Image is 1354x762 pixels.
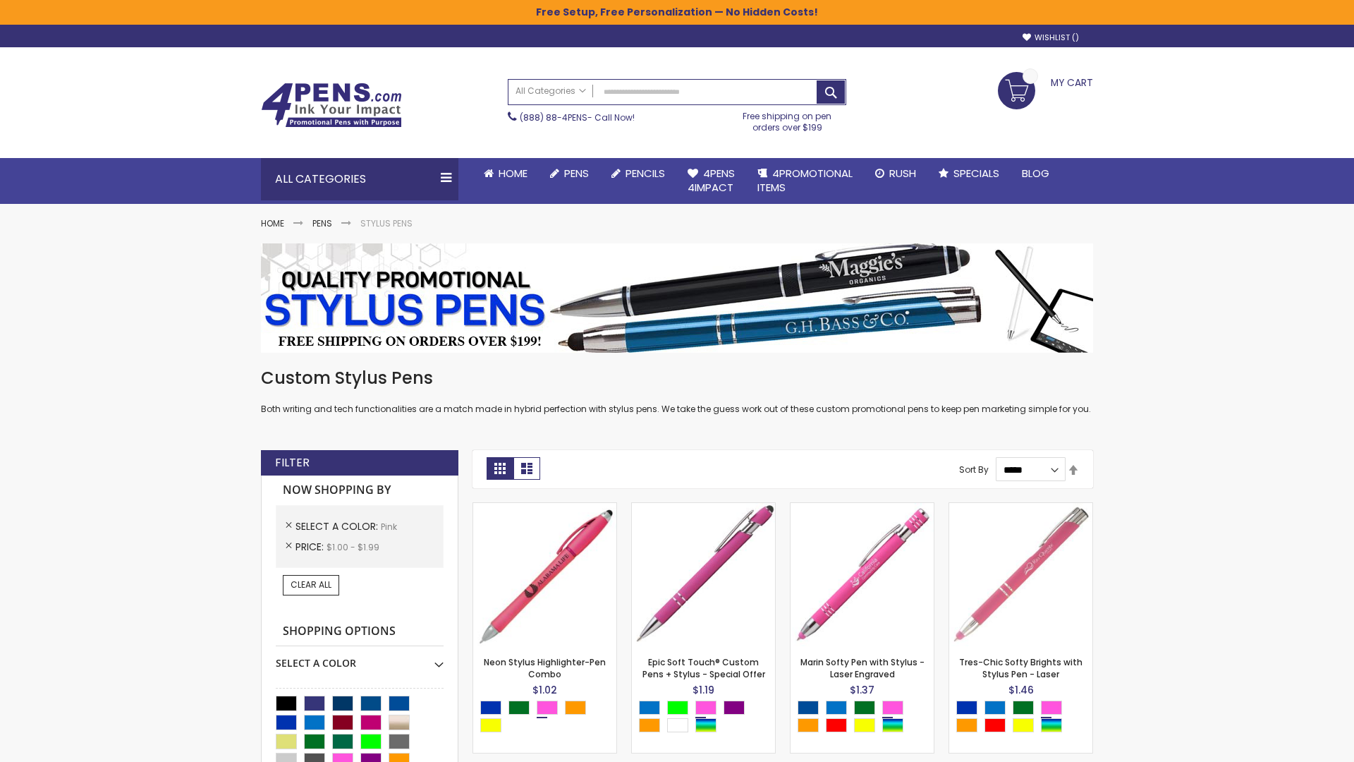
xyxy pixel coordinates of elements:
[508,701,530,715] div: Green
[1011,158,1061,189] a: Blog
[261,158,458,200] div: All Categories
[283,575,339,595] a: Clear All
[854,718,875,732] div: Yellow
[487,457,513,480] strong: Grid
[632,503,775,646] img: 4P-MS8B-Pink
[499,166,527,181] span: Home
[295,519,381,533] span: Select A Color
[639,701,660,715] div: Blue Light
[600,158,676,189] a: Pencils
[688,166,735,195] span: 4Pens 4impact
[667,718,688,732] div: White
[520,111,635,123] span: - Call Now!
[473,502,616,514] a: Neon Stylus Highlighter-Pen Combo-Pink
[927,158,1011,189] a: Specials
[984,718,1006,732] div: Red
[882,718,903,732] div: Assorted
[275,455,310,471] strong: Filter
[276,476,444,505] strong: Now Shopping by
[295,540,327,554] span: Price
[508,80,593,103] a: All Categories
[261,83,402,128] img: 4Pens Custom Pens and Promotional Products
[798,701,934,736] div: Select A Color
[520,111,587,123] a: (888) 88-4PENS
[639,701,775,736] div: Select A Color
[676,158,746,204] a: 4Pens4impact
[1013,718,1034,732] div: Yellow
[327,541,379,553] span: $1.00 - $1.99
[959,656,1082,679] a: Tres-Chic Softy Brights with Stylus Pen - Laser
[826,701,847,715] div: Blue Light
[956,701,1092,736] div: Select A Color
[642,656,765,679] a: Epic Soft Touch® Custom Pens + Stylus - Special Offer
[984,701,1006,715] div: Blue Light
[480,718,501,732] div: Yellow
[724,701,745,715] div: Purple
[261,367,1093,416] div: Both writing and tech functionalities are a match made in hybrid perfection with stylus pens. We ...
[695,701,716,715] div: Pink
[312,217,332,229] a: Pens
[564,166,589,181] span: Pens
[532,683,557,697] span: $1.02
[791,503,934,646] img: Marin Softy Pen with Stylus - Laser Engraved-Pink
[1041,718,1062,732] div: Assorted
[882,701,903,715] div: Pink
[1041,701,1062,715] div: Pink
[1013,701,1034,715] div: Green
[1008,683,1034,697] span: $1.46
[261,217,284,229] a: Home
[261,367,1093,389] h1: Custom Stylus Pens
[537,701,558,715] div: Pink
[889,166,916,181] span: Rush
[956,701,977,715] div: Blue
[626,166,665,181] span: Pencils
[826,718,847,732] div: Red
[1022,166,1049,181] span: Blog
[360,217,413,229] strong: Stylus Pens
[949,503,1092,646] img: Tres-Chic Softy Brights with Stylus Pen - Laser-Pink
[565,701,586,715] div: Orange
[959,464,989,476] label: Sort By
[484,656,606,679] a: Neon Stylus Highlighter-Pen Combo
[291,579,331,591] span: Clear All
[480,701,616,736] div: Select A Color
[956,718,977,732] div: Orange
[757,166,853,195] span: 4PROMOTIONAL ITEMS
[695,718,716,732] div: Assorted
[949,502,1092,514] a: Tres-Chic Softy Brights with Stylus Pen - Laser-Pink
[800,656,925,679] a: Marin Softy Pen with Stylus - Laser Engraved
[798,718,819,732] div: Orange
[516,85,586,97] span: All Categories
[693,683,714,697] span: $1.19
[539,158,600,189] a: Pens
[480,701,501,715] div: Blue
[728,105,847,133] div: Free shipping on pen orders over $199
[791,502,934,514] a: Marin Softy Pen with Stylus - Laser Engraved-Pink
[953,166,999,181] span: Specials
[667,701,688,715] div: Lime Green
[472,158,539,189] a: Home
[850,683,874,697] span: $1.37
[798,701,819,715] div: Dark Blue
[639,718,660,732] div: Orange
[746,158,864,204] a: 4PROMOTIONALITEMS
[632,502,775,514] a: 4P-MS8B-Pink
[261,243,1093,353] img: Stylus Pens
[473,503,616,646] img: Neon Stylus Highlighter-Pen Combo-Pink
[1023,32,1079,43] a: Wishlist
[864,158,927,189] a: Rush
[381,521,397,533] span: Pink
[276,646,444,670] div: Select A Color
[854,701,875,715] div: Green
[276,617,444,647] strong: Shopping Options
